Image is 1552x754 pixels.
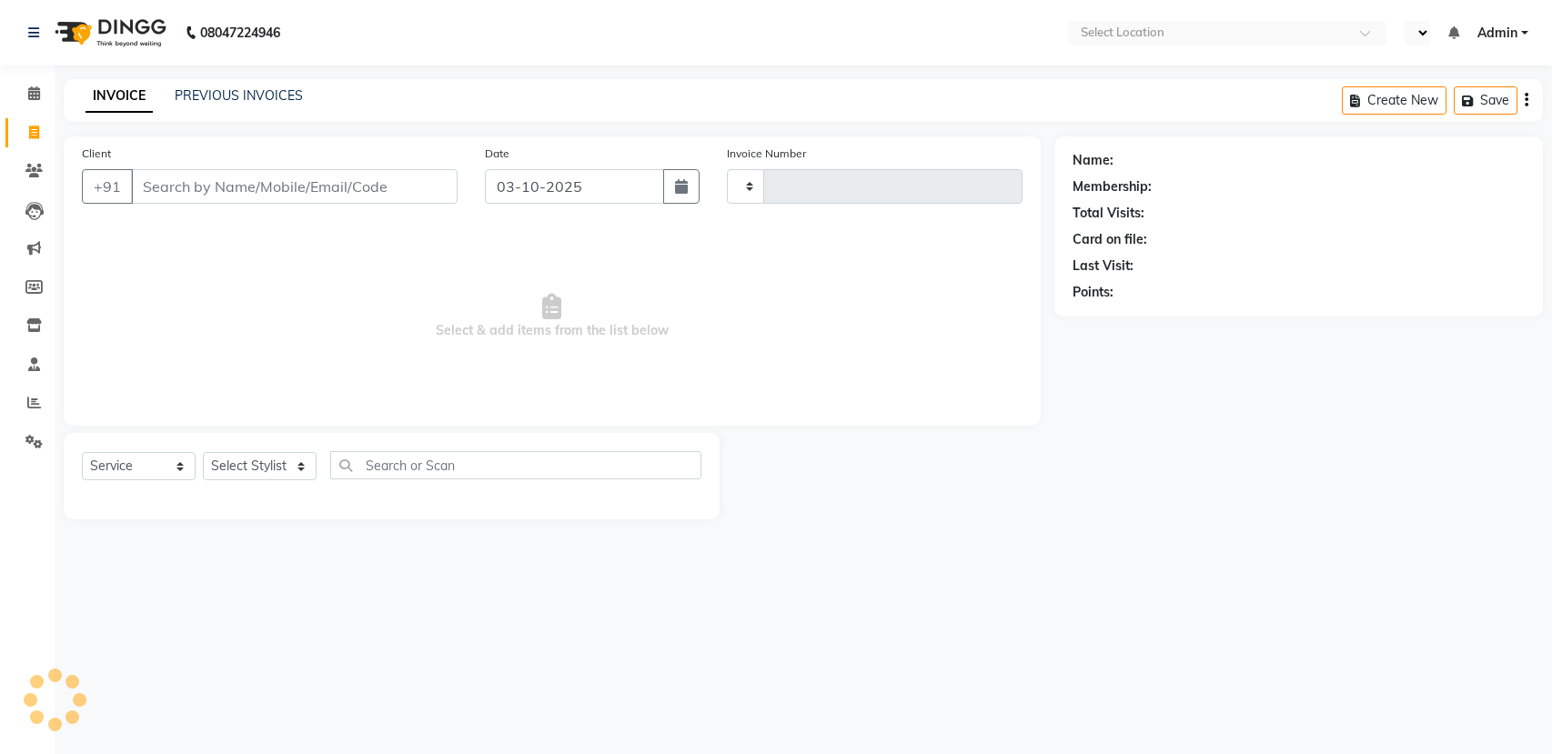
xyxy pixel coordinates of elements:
div: Last Visit: [1073,256,1134,276]
img: logo [46,7,171,58]
div: Card on file: [1073,230,1147,249]
span: Admin [1477,24,1517,43]
div: Select Location [1081,24,1164,42]
a: PREVIOUS INVOICES [175,87,303,104]
label: Client [82,146,111,162]
div: Points: [1073,283,1114,302]
input: Search or Scan [330,451,701,479]
label: Invoice Number [727,146,806,162]
button: Save [1454,86,1517,115]
span: Select & add items from the list below [82,226,1023,407]
input: Search by Name/Mobile/Email/Code [131,169,458,204]
div: Total Visits: [1073,204,1144,223]
b: 08047224946 [200,7,280,58]
button: Create New [1342,86,1446,115]
label: Date [485,146,509,162]
button: +91 [82,169,133,204]
a: INVOICE [86,80,153,113]
div: Name: [1073,151,1114,170]
div: Membership: [1073,177,1152,196]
